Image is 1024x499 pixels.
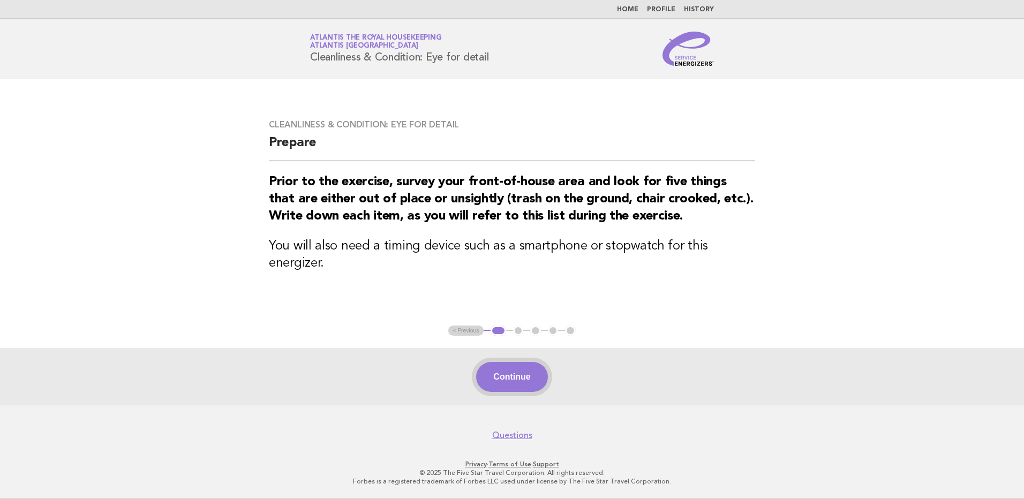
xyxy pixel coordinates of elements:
a: Privacy [465,460,487,468]
a: Atlantis the Royal HousekeepingAtlantis [GEOGRAPHIC_DATA] [310,34,441,49]
a: Home [617,6,638,13]
button: 1 [491,326,506,336]
h1: Cleanliness & Condition: Eye for detail [310,35,488,63]
strong: Prior to the exercise, survey your front-of-house area and look for five things that are either o... [269,176,754,223]
h3: You will also need a timing device such as a smartphone or stopwatch for this energizer. [269,238,755,272]
h2: Prepare [269,134,755,161]
h3: Cleanliness & Condition: Eye for detail [269,119,755,130]
p: · · [184,460,840,468]
span: Atlantis [GEOGRAPHIC_DATA] [310,43,418,50]
img: Service Energizers [662,32,714,66]
a: Terms of Use [488,460,531,468]
a: Profile [647,6,675,13]
button: Continue [476,362,547,392]
p: © 2025 The Five Star Travel Corporation. All rights reserved. [184,468,840,477]
a: Support [533,460,559,468]
p: Forbes is a registered trademark of Forbes LLC used under license by The Five Star Travel Corpora... [184,477,840,486]
a: Questions [492,430,532,441]
a: History [684,6,714,13]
